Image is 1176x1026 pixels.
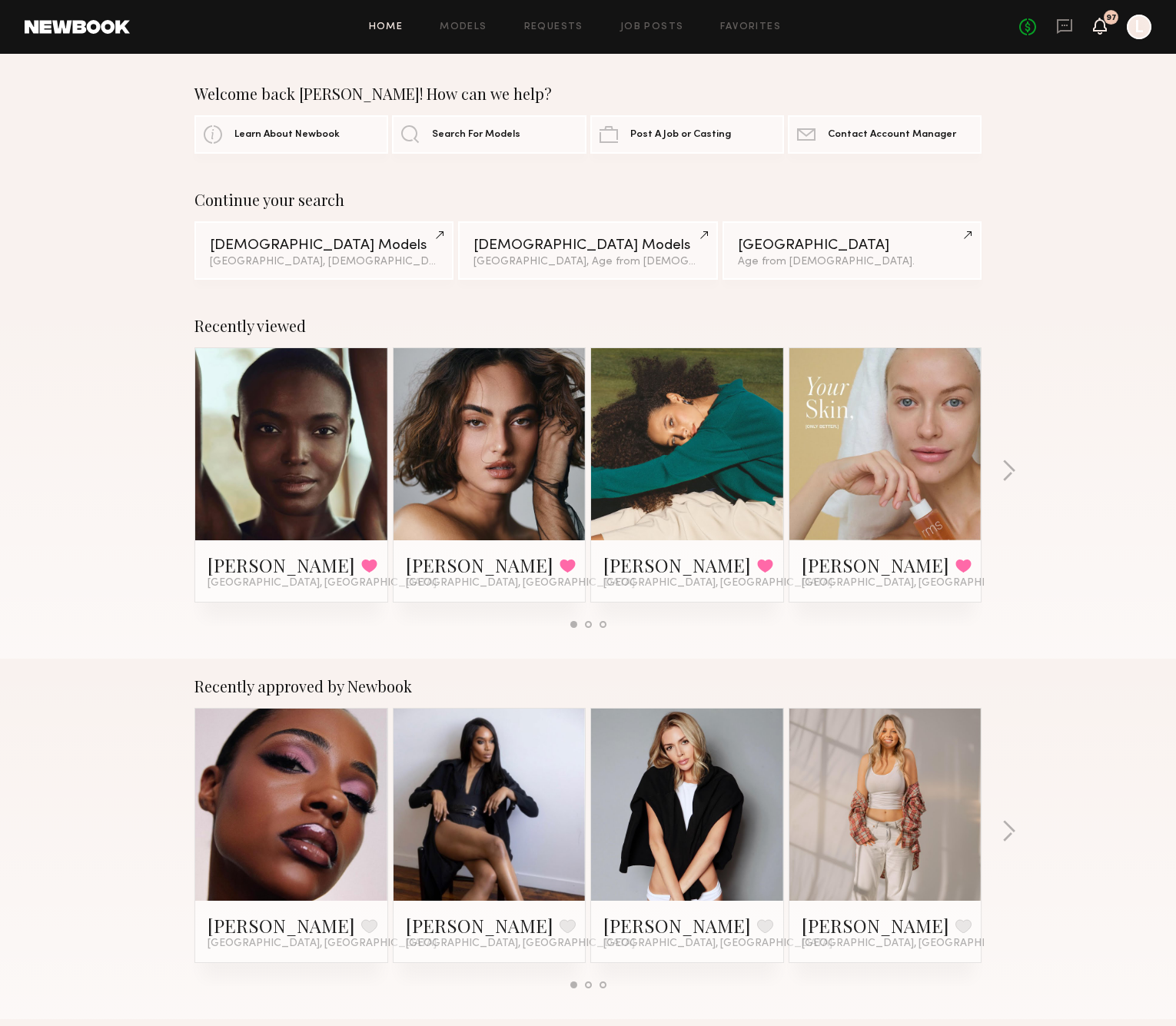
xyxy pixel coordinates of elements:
[620,22,684,32] a: Job Posts
[1127,15,1151,39] a: L
[194,85,982,103] div: Welcome back [PERSON_NAME]! How can we help?
[432,130,520,140] span: Search For Models
[802,938,1031,950] span: [GEOGRAPHIC_DATA], [GEOGRAPHIC_DATA]
[406,938,635,950] span: [GEOGRAPHIC_DATA], [GEOGRAPHIC_DATA]
[603,553,751,577] a: [PERSON_NAME]
[802,553,949,577] a: [PERSON_NAME]
[208,938,437,950] span: [GEOGRAPHIC_DATA], [GEOGRAPHIC_DATA]
[406,913,553,938] a: [PERSON_NAME]
[458,221,717,280] a: [DEMOGRAPHIC_DATA] Models[GEOGRAPHIC_DATA], Age from [DEMOGRAPHIC_DATA].
[194,317,982,335] div: Recently viewed
[524,22,583,32] a: Requests
[208,913,355,938] a: [PERSON_NAME]
[720,22,781,32] a: Favorites
[234,130,340,140] span: Learn About Newbook
[406,577,635,589] span: [GEOGRAPHIC_DATA], [GEOGRAPHIC_DATA]
[828,130,956,140] span: Contact Account Manager
[802,913,949,938] a: [PERSON_NAME]
[738,238,966,253] div: [GEOGRAPHIC_DATA]
[788,115,982,154] a: Contact Account Manager
[590,115,784,154] a: Post A Job or Casting
[194,115,388,154] a: Learn About Newbook
[630,130,731,140] span: Post A Job or Casting
[208,553,355,577] a: [PERSON_NAME]
[208,577,437,589] span: [GEOGRAPHIC_DATA], [GEOGRAPHIC_DATA]
[406,553,553,577] a: [PERSON_NAME]
[473,257,702,267] div: [GEOGRAPHIC_DATA], Age from [DEMOGRAPHIC_DATA].
[603,913,751,938] a: [PERSON_NAME]
[194,191,982,209] div: Continue your search
[194,221,453,280] a: [DEMOGRAPHIC_DATA] Models[GEOGRAPHIC_DATA], [DEMOGRAPHIC_DATA] / [DEMOGRAPHIC_DATA]
[210,238,438,253] div: [DEMOGRAPHIC_DATA] Models
[723,221,982,280] a: [GEOGRAPHIC_DATA]Age from [DEMOGRAPHIC_DATA].
[738,257,966,267] div: Age from [DEMOGRAPHIC_DATA].
[210,257,438,267] div: [GEOGRAPHIC_DATA], [DEMOGRAPHIC_DATA] / [DEMOGRAPHIC_DATA]
[369,22,404,32] a: Home
[392,115,586,154] a: Search For Models
[1106,14,1117,22] div: 97
[440,22,487,32] a: Models
[473,238,702,253] div: [DEMOGRAPHIC_DATA] Models
[802,577,1031,589] span: [GEOGRAPHIC_DATA], [GEOGRAPHIC_DATA]
[603,577,832,589] span: [GEOGRAPHIC_DATA], [GEOGRAPHIC_DATA]
[194,677,982,696] div: Recently approved by Newbook
[603,938,832,950] span: [GEOGRAPHIC_DATA], [GEOGRAPHIC_DATA]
